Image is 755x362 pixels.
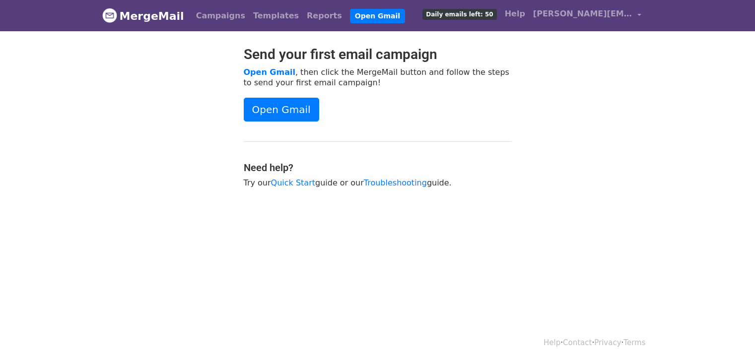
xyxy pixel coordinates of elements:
[244,67,295,77] a: Open Gmail
[594,338,621,347] a: Privacy
[364,178,427,187] a: Troubleshooting
[623,338,645,347] a: Terms
[271,178,315,187] a: Quick Start
[544,338,560,347] a: Help
[350,9,405,23] a: Open Gmail
[244,178,512,188] p: Try our guide or our guide.
[102,5,184,26] a: MergeMail
[422,9,496,20] span: Daily emails left: 50
[529,4,645,27] a: [PERSON_NAME][EMAIL_ADDRESS]
[192,6,249,26] a: Campaigns
[533,8,632,20] span: [PERSON_NAME][EMAIL_ADDRESS]
[244,46,512,63] h2: Send your first email campaign
[244,98,319,121] a: Open Gmail
[244,162,512,174] h4: Need help?
[501,4,529,24] a: Help
[303,6,346,26] a: Reports
[563,338,592,347] a: Contact
[244,67,512,88] p: , then click the MergeMail button and follow the steps to send your first email campaign!
[418,4,500,24] a: Daily emails left: 50
[102,8,117,23] img: MergeMail logo
[249,6,303,26] a: Templates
